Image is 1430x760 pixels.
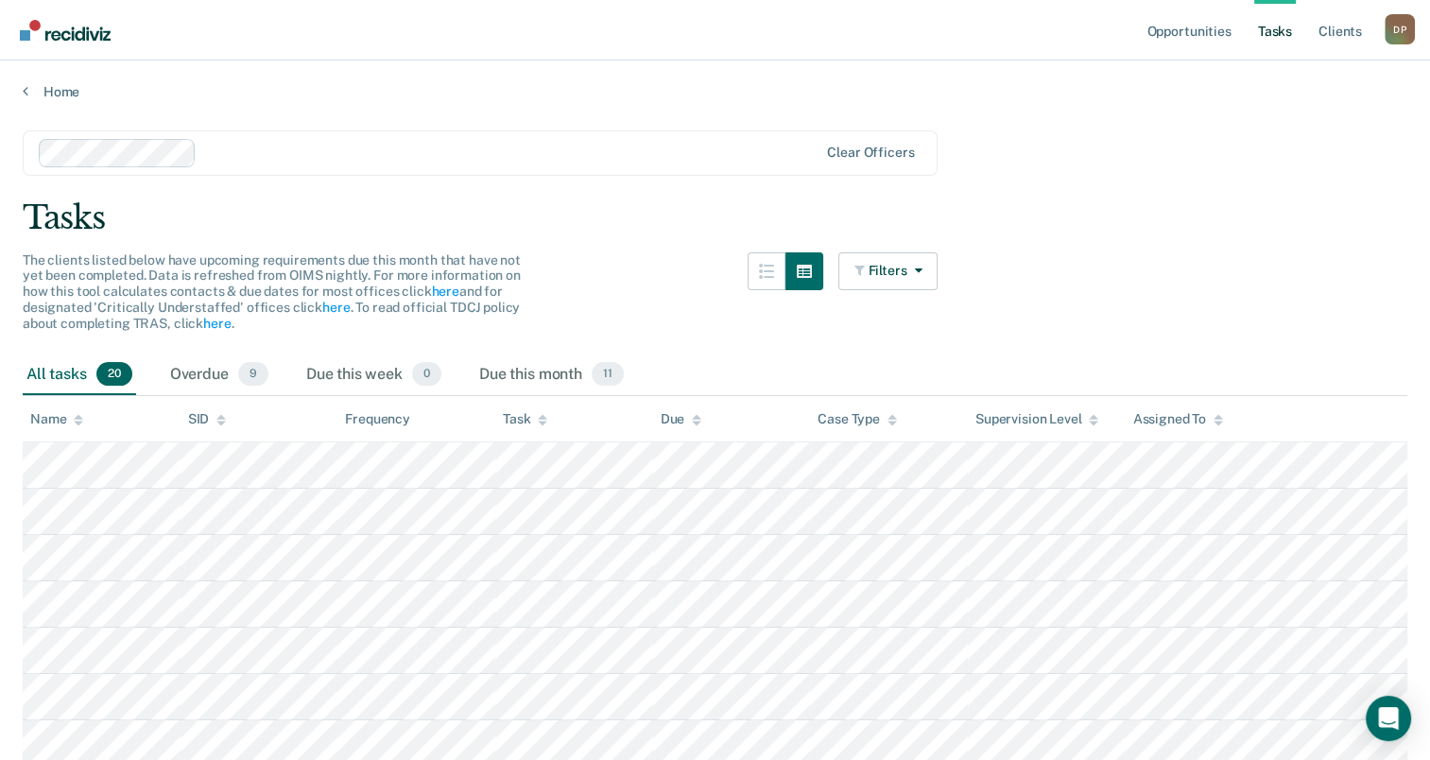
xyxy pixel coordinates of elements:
[302,354,445,396] div: Due this week0
[345,411,410,427] div: Frequency
[1132,411,1222,427] div: Assigned To
[188,411,227,427] div: SID
[166,354,272,396] div: Overdue9
[1385,14,1415,44] button: Profile dropdown button
[96,362,132,387] span: 20
[1366,696,1411,741] div: Open Intercom Messenger
[661,411,702,427] div: Due
[818,411,897,427] div: Case Type
[203,316,231,331] a: here
[503,411,547,427] div: Task
[20,20,111,41] img: Recidiviz
[838,252,939,290] button: Filters
[431,284,458,299] a: here
[30,411,83,427] div: Name
[827,145,914,161] div: Clear officers
[412,362,441,387] span: 0
[23,252,521,331] span: The clients listed below have upcoming requirements due this month that have not yet been complet...
[1385,14,1415,44] div: D P
[592,362,624,387] span: 11
[238,362,268,387] span: 9
[475,354,628,396] div: Due this month11
[23,83,1407,100] a: Home
[23,354,136,396] div: All tasks20
[975,411,1099,427] div: Supervision Level
[322,300,350,315] a: here
[23,199,1407,237] div: Tasks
